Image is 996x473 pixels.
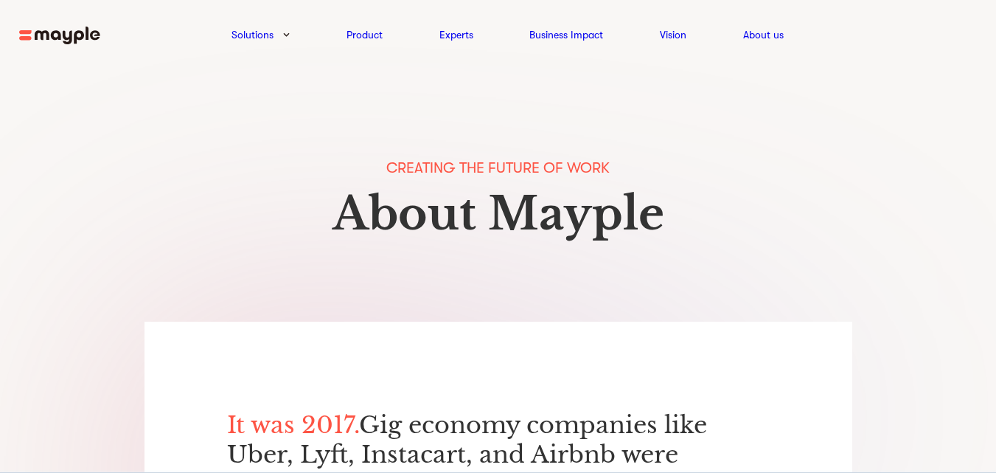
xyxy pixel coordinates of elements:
[346,26,383,44] a: Product
[529,26,603,44] a: Business Impact
[660,26,686,44] a: Vision
[283,32,290,37] img: arrow-down
[19,27,100,45] img: mayple-logo
[231,26,274,44] a: Solutions
[439,26,473,44] a: Experts
[743,26,784,44] a: About us
[227,410,359,440] span: It was 2017.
